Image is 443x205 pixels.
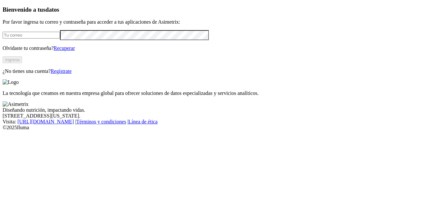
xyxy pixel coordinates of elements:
[3,113,440,119] div: [STREET_ADDRESS][US_STATE].
[3,90,440,96] p: La tecnología que creamos en nuestra empresa global para ofrecer soluciones de datos especializad...
[3,68,440,74] p: ¿No tienes una cuenta?
[54,45,75,51] a: Recuperar
[3,19,440,25] p: Por favor ingresa tu correo y contraseña para acceder a tus aplicaciones de Asimetrix:
[76,119,126,124] a: Términos y condiciones
[3,79,19,85] img: Logo
[128,119,158,124] a: Línea de ética
[3,6,440,13] h3: Bienvenido a tus
[3,119,440,125] div: Visita : | |
[18,119,74,124] a: [URL][DOMAIN_NAME]
[3,45,440,51] p: Olvidaste tu contraseña?
[51,68,72,74] a: Regístrate
[3,32,60,39] input: Tu correo
[3,56,22,63] button: Ingresa
[3,107,440,113] div: Diseñando nutrición, impactando vidas.
[3,101,29,107] img: Asimetrix
[3,125,440,131] div: © 2025 Iluma
[45,6,59,13] span: datos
